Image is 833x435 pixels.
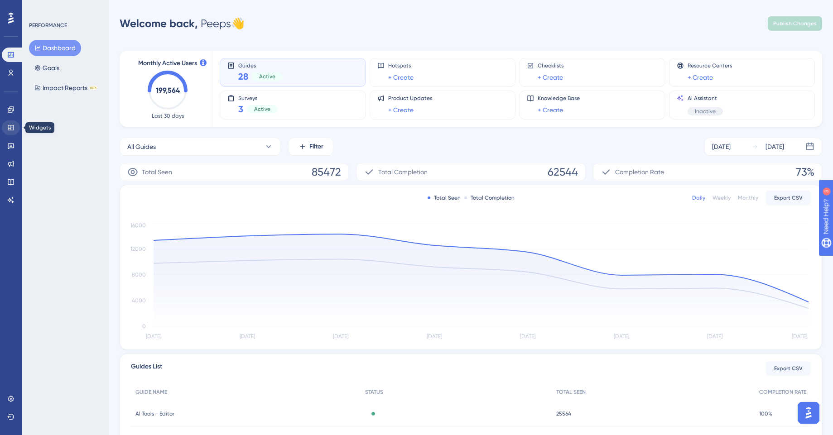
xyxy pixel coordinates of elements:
a: + Create [688,72,713,83]
span: Publish Changes [773,20,817,27]
span: Monthly Active Users [138,58,197,69]
span: Export CSV [774,194,803,201]
tspan: 8000 [132,272,146,278]
span: Filter [309,141,323,152]
span: GUIDE NAME [135,388,167,396]
tspan: [DATE] [614,333,629,339]
button: Publish Changes [768,16,822,31]
span: Checklists [538,62,563,69]
button: Dashboard [29,40,81,56]
div: [DATE] [766,141,784,152]
tspan: [DATE] [240,333,255,339]
a: + Create [538,105,563,115]
span: Last 30 days [152,112,184,120]
div: Peeps 👋 [120,16,245,31]
div: Daily [692,194,705,201]
tspan: [DATE] [707,333,722,339]
div: PERFORMANCE [29,22,67,29]
a: + Create [538,72,563,83]
button: Goals [29,60,65,76]
tspan: 0 [142,323,146,330]
span: Export CSV [774,365,803,372]
button: Impact ReportsBETA [29,80,103,96]
div: Weekly [713,194,731,201]
span: Completion Rate [615,167,664,177]
tspan: 16000 [130,222,146,229]
span: Resource Centers [688,62,732,69]
span: Guides List [131,361,162,376]
span: Welcome back, [120,17,198,30]
span: AI Tools - Editor [135,410,174,417]
tspan: [DATE] [792,333,807,339]
text: 199,564 [156,86,180,95]
tspan: [DATE] [146,333,161,339]
button: Export CSV [766,191,811,205]
span: AI Assistant [688,95,723,102]
span: Surveys [238,95,278,101]
span: COMPLETION RATE [759,388,806,396]
a: + Create [388,105,414,115]
span: STATUS [365,388,383,396]
span: Active [254,105,270,113]
tspan: 12000 [130,246,146,252]
span: Active [259,73,275,80]
iframe: UserGuiding AI Assistant Launcher [795,399,822,426]
span: TOTAL SEEN [556,388,586,396]
span: 25564 [556,410,571,417]
tspan: [DATE] [520,333,535,339]
span: Knowledge Base [538,95,580,102]
span: Hotspots [388,62,414,69]
span: 62544 [548,165,578,179]
span: Guides [238,62,283,68]
span: Total Completion [378,167,428,177]
span: Total Seen [142,167,172,177]
span: Inactive [695,108,716,115]
div: [DATE] [712,141,731,152]
button: Export CSV [766,361,811,376]
span: Product Updates [388,95,432,102]
div: BETA [89,86,97,90]
span: 85472 [312,165,341,179]
div: Total Seen [428,194,461,201]
div: Monthly [738,194,758,201]
div: 3 [63,5,66,12]
button: Filter [288,138,333,156]
tspan: [DATE] [333,333,348,339]
tspan: [DATE] [427,333,442,339]
span: 28 [238,70,248,83]
span: 73% [796,165,814,179]
span: 100% [759,410,772,417]
tspan: 4000 [132,297,146,304]
span: Need Help? [21,2,57,13]
a: + Create [388,72,414,83]
div: Total Completion [464,194,515,201]
button: All Guides [120,138,281,156]
span: All Guides [127,141,156,152]
span: 3 [238,103,243,115]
